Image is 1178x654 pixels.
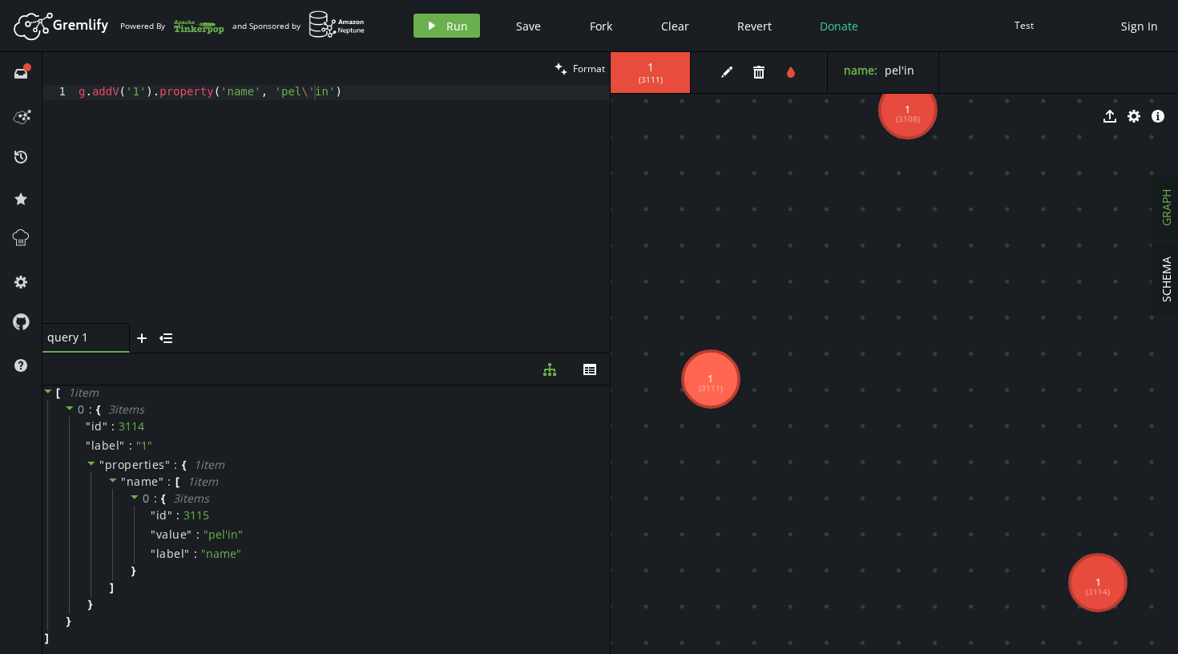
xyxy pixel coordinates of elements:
button: Donate [808,14,870,38]
span: : [129,438,132,453]
label: name : [844,63,877,78]
span: " [151,546,156,561]
span: 1 item [194,457,224,472]
span: value [156,527,188,542]
span: { [161,491,165,506]
button: Revert [725,14,784,38]
span: Revert [737,18,772,34]
span: GRAPH [1159,189,1174,226]
span: properties [105,457,165,472]
span: 1 item [188,474,218,489]
span: " 1 " [136,438,152,453]
span: : [174,458,178,472]
span: : [111,419,115,434]
span: Clear [661,18,689,34]
span: ( 3111 ) [639,75,663,85]
span: " [187,527,192,542]
span: id [91,419,103,434]
span: " [151,507,156,523]
span: : [194,547,197,561]
span: " [119,438,125,453]
div: and Sponsored by [232,10,365,41]
span: : [167,474,171,489]
button: Run [414,14,480,38]
span: " [99,457,105,472]
span: id [156,508,167,523]
span: 0 [143,490,150,506]
span: [ [175,474,180,489]
span: " [165,457,171,472]
div: 3114 [119,419,144,434]
span: Run [446,18,468,34]
span: } [86,597,92,612]
button: Format [550,52,610,85]
span: " [121,474,127,489]
span: " [167,507,173,523]
span: " [86,418,91,434]
div: Powered By [120,12,224,40]
span: name [127,474,159,489]
span: : [176,508,180,523]
tspan: 1 [1095,575,1101,589]
span: } [129,563,135,578]
div: 3115 [184,508,209,523]
span: ] [42,631,49,645]
span: " [151,527,156,542]
button: Clear [649,14,701,38]
span: } [64,614,71,628]
span: " [184,546,190,561]
div: Test [1015,19,1034,31]
div: 1 [42,85,76,100]
span: Sign In [1121,18,1158,34]
span: : [154,491,158,506]
span: SCHEMA [1159,256,1174,302]
span: pel'in [885,63,914,78]
span: Save [516,18,541,34]
span: label [156,547,185,561]
span: " name " [201,546,241,561]
span: 1 [627,60,674,75]
span: " pel'in " [204,527,243,542]
span: 0 [78,402,85,417]
span: [ [56,386,60,400]
span: ] [107,580,114,595]
span: " [103,418,108,434]
span: 1 item [68,385,99,400]
span: " [86,438,91,453]
button: Fork [577,14,625,38]
span: Fork [590,18,612,34]
span: query 1 [47,330,111,345]
span: { [96,402,100,417]
span: : [196,527,200,542]
tspan: (3114) [1086,586,1110,597]
button: Save [504,14,553,38]
span: { [182,458,186,472]
button: Sign In [1113,14,1166,38]
span: label [91,438,120,453]
span: : [89,402,93,417]
span: 3 item s [173,490,209,506]
span: " [159,474,164,489]
tspan: (3111) [699,382,723,394]
tspan: 1 [708,372,714,386]
span: Donate [820,18,858,34]
img: AWS Neptune [309,10,365,38]
span: Format [573,62,605,75]
span: 3 item s [108,402,144,417]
